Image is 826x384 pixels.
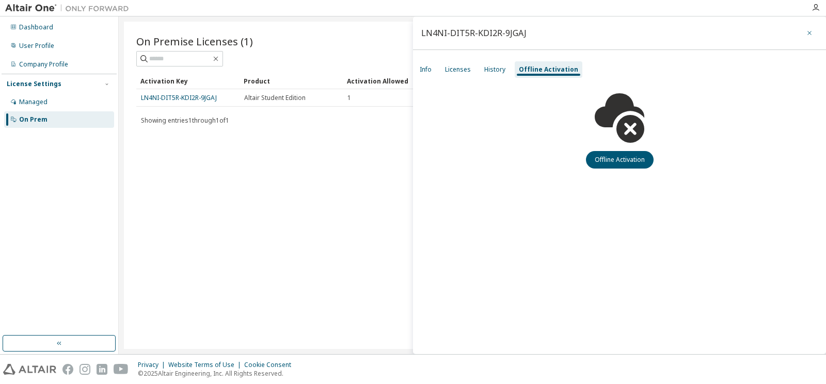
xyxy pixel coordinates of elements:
img: facebook.svg [62,364,73,375]
div: Company Profile [19,60,68,69]
p: © 2025 Altair Engineering, Inc. All Rights Reserved. [138,369,297,378]
div: Cookie Consent [244,361,297,369]
div: History [484,65,505,74]
div: Product [244,73,339,89]
div: Info [420,65,432,74]
span: 1 [347,94,351,102]
div: Managed [19,98,47,106]
div: License Settings [7,80,61,88]
div: Activation Allowed [347,73,442,89]
div: Privacy [138,361,168,369]
span: Altair Student Edition [244,94,306,102]
img: instagram.svg [80,364,90,375]
img: youtube.svg [114,364,129,375]
div: Dashboard [19,23,53,31]
img: linkedin.svg [97,364,107,375]
div: LN4NI-DIT5R-KDI2R-9JGAJ [421,29,527,37]
span: On Premise Licenses (1) [136,34,253,48]
img: Altair One [5,3,134,13]
div: Offline Activation [519,65,578,74]
span: Showing entries 1 through 1 of 1 [141,116,229,125]
button: Offline Activation [586,151,654,169]
div: On Prem [19,115,47,124]
div: Activation Key [140,73,235,89]
div: Licenses [445,65,471,74]
div: User Profile [19,42,54,50]
div: Website Terms of Use [168,361,244,369]
a: LN4NI-DIT5R-KDI2R-9JGAJ [141,93,217,102]
img: altair_logo.svg [3,364,56,375]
